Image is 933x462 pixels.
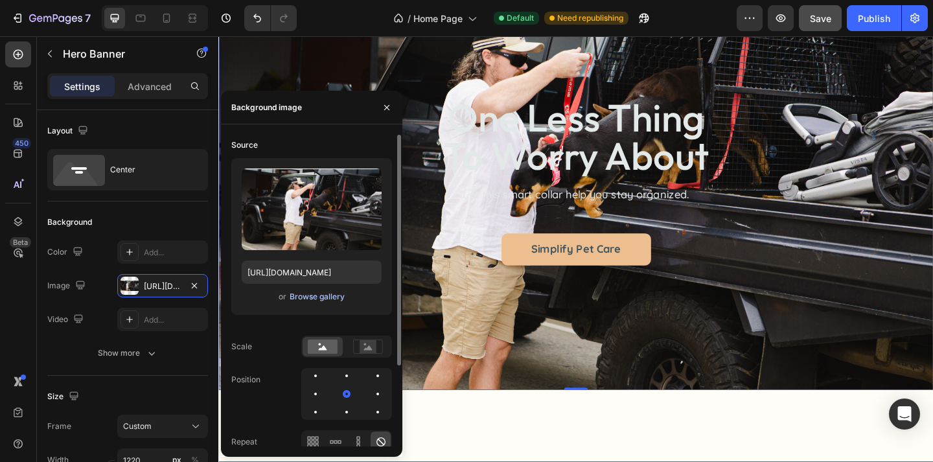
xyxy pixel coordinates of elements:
[47,341,208,365] button: Show more
[242,260,382,284] input: https://example.com/image.jpg
[47,122,91,140] div: Layout
[144,281,181,292] div: [URL][DOMAIN_NAME]
[413,12,463,25] span: Home Page
[507,12,534,24] span: Default
[117,415,208,438] button: Custom
[47,216,92,228] div: Background
[231,374,260,386] div: Position
[290,291,345,303] div: Browse gallery
[231,139,258,151] div: Source
[279,289,286,305] span: or
[231,436,257,448] div: Repeat
[799,5,842,31] button: Save
[64,80,100,93] p: Settings
[847,5,901,31] button: Publish
[408,12,411,25] span: /
[10,237,31,248] div: Beta
[47,421,71,432] label: Frame
[810,13,831,24] span: Save
[47,244,86,261] div: Color
[227,67,550,152] h2: one less thing to worry about
[144,314,205,326] div: Add...
[242,168,382,250] img: preview-image
[889,398,920,430] div: Open Intercom Messenger
[244,5,297,31] div: Undo/Redo
[557,12,623,24] span: Need republishing
[110,155,189,185] div: Center
[231,102,302,113] div: Background image
[308,214,470,249] a: Simplify Pet Care
[144,247,205,259] div: Add...
[98,347,158,360] div: Show more
[47,311,86,329] div: Video
[128,80,172,93] p: Advanced
[289,290,345,303] button: Browse gallery
[47,277,88,295] div: Image
[858,12,890,25] div: Publish
[231,341,252,352] div: Scale
[12,138,31,148] div: 450
[229,163,549,181] p: Let this smart collar help you stay organized.
[123,421,152,432] span: Custom
[340,224,438,239] p: Simplify Pet Care
[63,46,173,62] p: Hero Banner
[5,5,97,31] button: 7
[47,388,82,406] div: Size
[218,36,933,462] iframe: Design area
[85,10,91,26] p: 7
